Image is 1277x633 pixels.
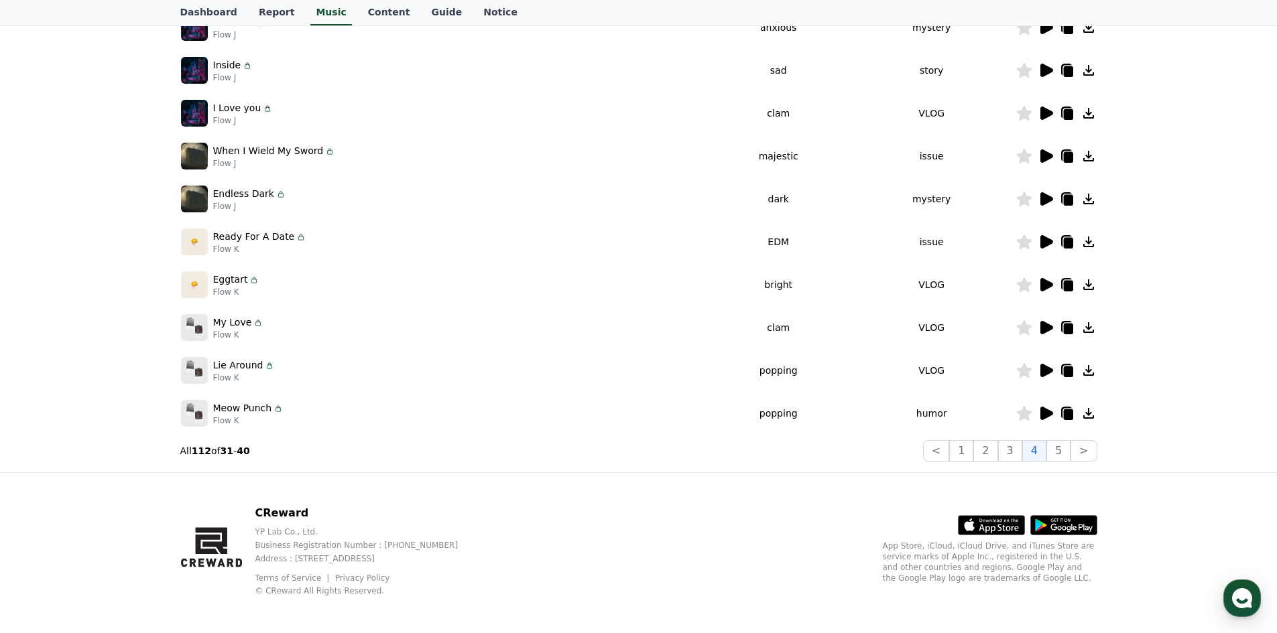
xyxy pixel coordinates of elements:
[180,444,250,458] p: All of -
[39,147,149,159] a: [URL][DOMAIN_NAME]
[255,540,479,551] p: Business Registration Number : [PHONE_NUMBER]
[213,415,284,426] p: Flow K
[181,357,208,384] img: music
[213,115,273,126] p: Flow J
[181,400,208,427] img: music
[213,201,286,212] p: Flow J
[213,287,260,297] p: Flow K
[39,100,149,112] a: [URL][DOMAIN_NAME]
[998,440,1022,462] button: 3
[39,227,192,266] i: Tip: Install the CReward app to receive real-time performance notifications!
[73,7,123,22] div: Creward
[213,315,252,330] p: My Love
[40,120,52,132] img: question
[848,178,1016,220] td: mystery
[848,49,1016,92] td: story
[973,440,997,462] button: 2
[213,187,274,201] p: Endless Dark
[213,158,336,169] p: Flow J
[213,72,253,83] p: Flow J
[213,101,261,115] p: I Love you
[848,6,1016,49] td: mystery
[923,440,949,462] button: <
[1046,440,1071,462] button: 5
[709,306,848,349] td: clam
[709,220,848,263] td: EDM
[213,330,264,340] p: Flow K
[213,230,295,244] p: Ready For A Date
[335,573,390,583] a: Privacy Policy
[213,372,276,383] p: Flow K
[181,14,208,41] img: music
[709,92,848,135] td: clam
[40,86,52,98] img: blue_book
[709,349,848,392] td: popping
[848,392,1016,435] td: humor
[255,553,479,564] p: Address : [STREET_ADDRESS]
[181,186,208,212] img: music
[1022,440,1046,462] button: 4
[213,244,307,255] p: Flow K
[181,271,208,298] img: music
[213,358,263,372] p: Lie Around
[848,135,1016,178] td: issue
[237,445,249,456] strong: 40
[848,349,1016,392] td: VLOG
[255,505,479,521] p: CReward
[181,100,208,127] img: music
[848,306,1016,349] td: VLOG
[213,273,248,287] p: Eggtart
[181,314,208,341] img: music
[39,293,227,307] div: 该频道是 YPP 吗？
[39,52,227,79] div: Please make sure to review the usage guide before getting started :)
[39,119,227,146] div: ​
[192,445,211,456] strong: 112
[221,445,233,456] strong: 31
[709,263,848,306] td: bright
[181,143,208,169] img: music
[949,440,973,462] button: 1
[213,401,272,415] p: Meow Punch
[181,57,208,84] img: music
[39,120,210,145] b: Frequently Asked Questions (FAQ)
[207,401,245,414] div: 不是ypp
[52,86,176,98] b: CReward Usage Guide
[255,585,479,596] p: © CReward All Rights Reserved.
[181,228,208,255] img: music
[848,263,1016,306] td: VLOG
[709,135,848,178] td: majestic
[848,92,1016,135] td: VLOG
[848,220,1016,263] td: issue
[709,6,848,49] td: anxious
[73,22,168,33] div: Will respond in minutes
[39,307,227,347] div: 如果在您上传的视频中发现有版权内容，还请理解我们可能会要求提供 YPP 证明资料。
[213,144,324,158] p: When I Wield My Sword
[39,86,227,99] div: ​
[709,392,848,435] td: popping
[255,573,331,583] a: Terms of Service
[709,49,848,92] td: sad
[1071,440,1097,462] button: >
[39,166,227,220] div: 📌Failure to comply with the guidelines may result in restrictions on service use. (Copyrighted or...
[213,29,267,40] p: Flow J
[213,58,241,72] p: Inside
[255,526,479,537] p: YP Lab Co., Ltd.
[709,178,848,220] td: dark
[883,541,1097,583] p: App Store, iCloud, iCloud Drive, and iTunes Store are service marks of Apple Inc., registered in ...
